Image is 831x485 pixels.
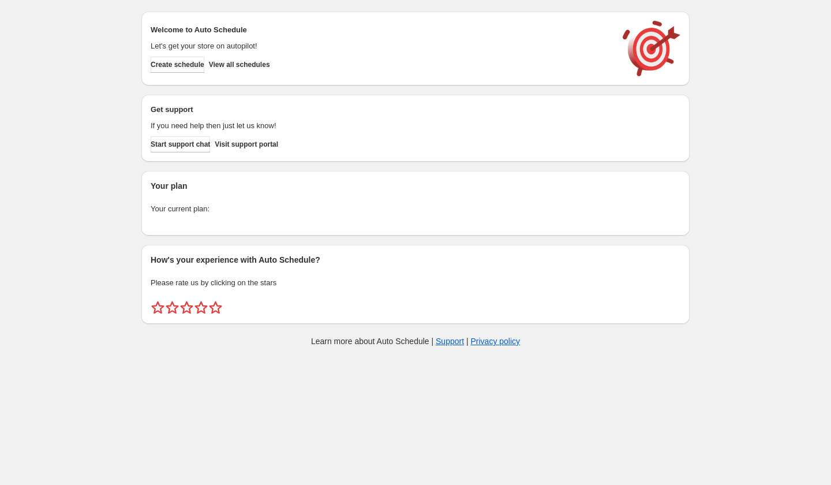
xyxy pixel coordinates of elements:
[151,57,204,73] button: Create schedule
[215,140,278,149] span: Visit support portal
[151,104,611,115] h2: Get support
[151,120,611,132] p: If you need help then just let us know!
[151,40,611,52] p: Let's get your store on autopilot!
[151,277,680,289] p: Please rate us by clicking on the stars
[151,254,680,266] h2: How's your experience with Auto Schedule?
[311,335,520,347] p: Learn more about Auto Schedule | |
[436,337,464,346] a: Support
[151,60,204,69] span: Create schedule
[209,57,270,73] button: View all schedules
[151,136,210,152] a: Start support chat
[151,180,680,192] h2: Your plan
[209,60,270,69] span: View all schedules
[215,136,278,152] a: Visit support portal
[151,24,611,36] h2: Welcome to Auto Schedule
[151,140,210,149] span: Start support chat
[151,203,680,215] p: Your current plan:
[471,337,521,346] a: Privacy policy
